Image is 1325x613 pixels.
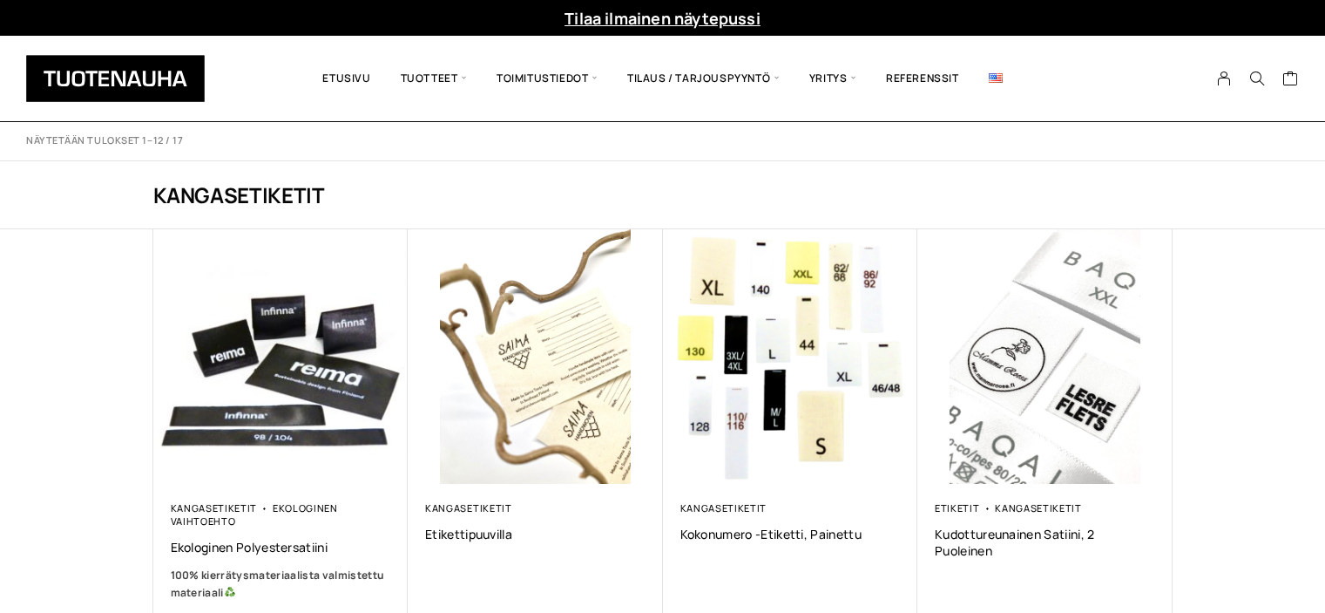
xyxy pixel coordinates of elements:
a: My Account [1207,71,1241,86]
a: Etikettipuuvilla [425,526,646,542]
a: Kokonumero -etiketti, Painettu [680,526,901,542]
b: 100% kierrätysmateriaalista valmistettu materiaali [171,568,385,600]
a: Ekologinen polyestersatiini [171,539,391,555]
a: Tilaa ilmainen näytepussi [564,8,761,29]
img: ♻️ [225,587,235,597]
h1: Kangasetiketit [153,180,1173,209]
span: Yritys [794,49,871,108]
a: Etusivu [308,49,385,108]
a: Etiketit [935,501,980,514]
span: Tuotteet [386,49,482,108]
button: Search [1240,71,1274,86]
img: Tuotenauha Oy [26,55,205,102]
img: English [989,73,1003,83]
p: Näytetään tulokset 1–12 / 17 [26,134,183,147]
a: Kangasetiketit [171,501,258,514]
a: Kudottureunainen satiini, 2 puoleinen [935,526,1155,559]
a: Ekologinen vaihtoehto [171,501,338,528]
a: Referenssit [871,49,974,108]
span: Tilaus / Tarjouspyyntö [612,49,794,108]
a: Kangasetiketit [425,501,512,514]
span: Toimitustiedot [482,49,612,108]
a: Kangasetiketit [995,501,1082,514]
a: Cart [1282,70,1299,91]
a: Kangasetiketit [680,501,767,514]
a: 100% kierrätysmateriaalista valmistettu materiaali♻️ [171,567,391,602]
